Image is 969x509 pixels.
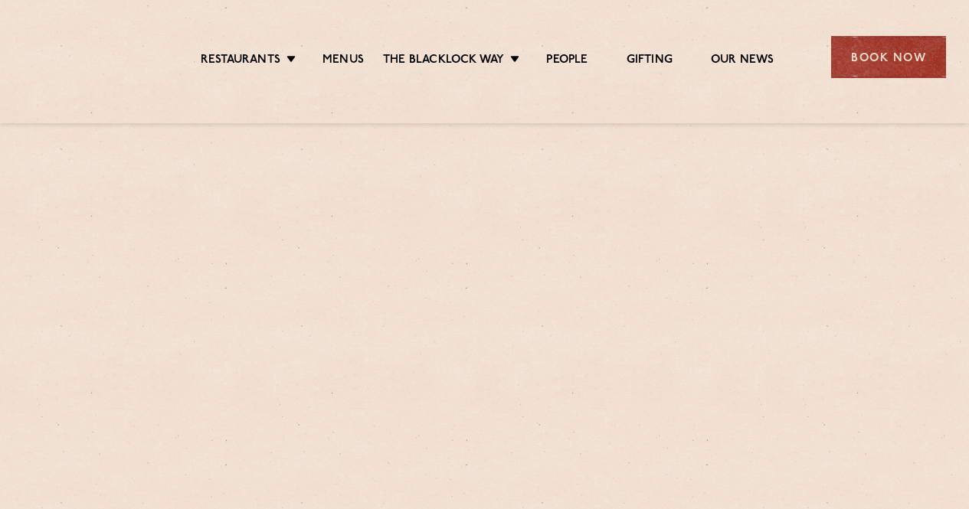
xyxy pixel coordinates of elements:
a: Our News [711,53,774,70]
a: Gifting [627,53,673,70]
a: People [546,53,588,70]
a: The Blacklock Way [383,53,504,70]
a: Restaurants [201,53,280,70]
img: svg%3E [23,15,151,100]
a: Menus [322,53,364,70]
div: Book Now [831,36,946,78]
